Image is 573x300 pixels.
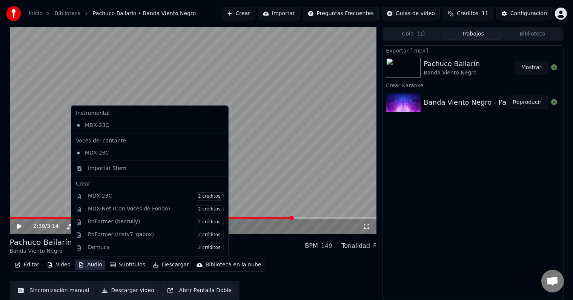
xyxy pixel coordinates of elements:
[33,223,51,230] div: /
[195,231,224,239] span: 2 créditos
[424,97,555,108] div: Banda Viento Negro - Pachuco Bailarín
[382,7,440,20] button: Guías de video
[303,7,379,20] button: Preguntas Frecuentes
[88,231,224,239] div: RoFormer (instv7_gabox)
[424,69,480,77] div: Banda Viento Negro
[73,107,227,119] div: Instrumental
[29,10,43,17] a: Inicio
[373,241,376,251] div: F
[222,7,255,20] button: Crear
[418,30,425,38] span: ( 1 )
[341,241,370,251] div: Tonalidad
[75,260,105,270] button: Audio
[88,244,224,252] div: Demucs
[13,284,94,297] button: Sincronización manual
[73,119,215,131] div: MDX-23C
[76,180,224,188] div: Crear
[503,29,562,40] button: Biblioteca
[496,7,552,20] button: Configuración
[29,10,196,17] nav: breadcrumb
[10,237,72,247] div: Pachuco Bailarín
[541,270,564,292] div: Chat abierto
[195,205,224,213] span: 2 créditos
[195,218,224,226] span: 2 créditos
[73,135,227,147] div: Voces del cantante
[44,260,74,270] button: Video
[162,284,237,297] button: Abrir Pantalla Doble
[88,218,224,226] div: RoFormer (becruily)
[47,223,58,230] span: 3:14
[88,165,126,172] div: Importar Stem
[97,284,159,297] button: Descargar video
[195,192,224,201] span: 2 créditos
[55,10,81,17] a: Biblioteca
[73,147,215,159] div: MDX-23C
[443,7,493,20] button: Créditos11
[515,61,548,74] button: Mostrar
[321,241,333,251] div: 149
[88,192,224,201] div: MDX-23C
[457,10,479,17] span: Créditos
[88,205,224,213] div: MDX-Net (Con Voces de Fondo)
[107,260,148,270] button: Subtítulos
[33,223,45,230] span: 2:30
[6,6,21,21] img: youka
[482,10,489,17] span: 11
[384,29,443,40] button: Cola
[424,59,480,69] div: Pachuco Bailarín
[507,96,548,109] button: Reproducir
[443,29,503,40] button: Trabajos
[12,260,42,270] button: Editar
[93,10,196,17] span: Pachuco Bailarín • Banda Viento Negro
[195,244,224,252] span: 2 créditos
[305,241,318,251] div: BPM
[510,10,547,17] div: Configuración
[150,260,192,270] button: Descargar
[206,261,261,269] div: Biblioteca en la nube
[258,7,300,20] button: Importar
[383,46,563,55] div: Exportar [.mp4]
[10,247,72,255] div: Banda Viento Negro
[383,80,563,90] div: Crear Karaoke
